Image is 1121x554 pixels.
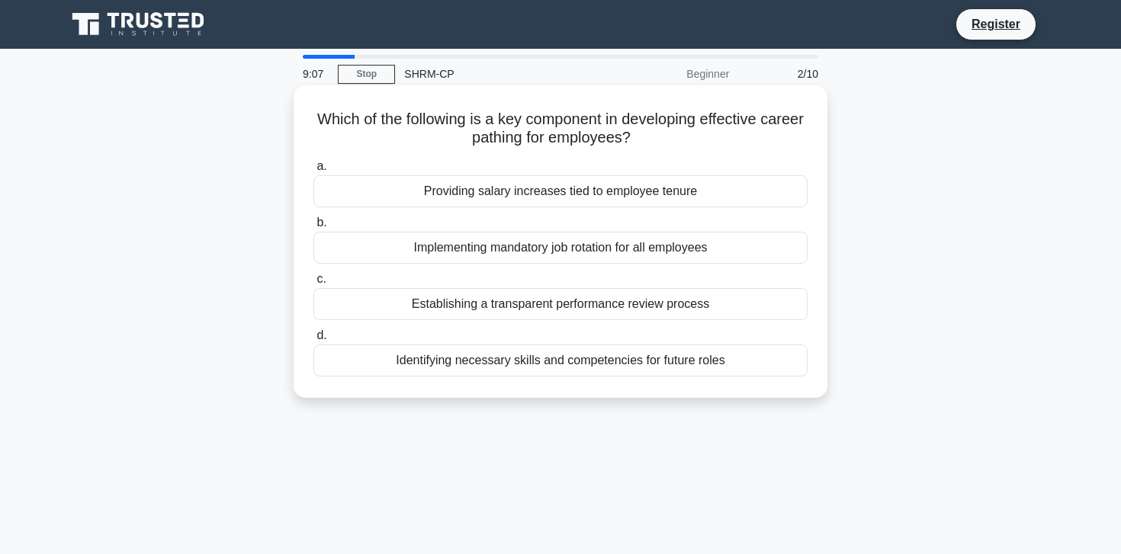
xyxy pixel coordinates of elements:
a: Stop [338,65,395,84]
div: 2/10 [738,59,827,89]
div: 9:07 [294,59,338,89]
div: SHRM-CP [395,59,605,89]
h5: Which of the following is a key component in developing effective career pathing for employees? [312,110,809,148]
span: a. [316,159,326,172]
div: Providing salary increases tied to employee tenure [313,175,808,207]
span: d. [316,328,326,341]
div: Identifying necessary skills and competencies for future roles [313,344,808,376]
a: Register [962,14,1029,34]
div: Beginner [605,59,738,89]
span: c. [316,272,326,285]
div: Implementing mandatory job rotation for all employees [313,232,808,264]
div: Establishing a transparent performance review process [313,288,808,320]
span: b. [316,216,326,229]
